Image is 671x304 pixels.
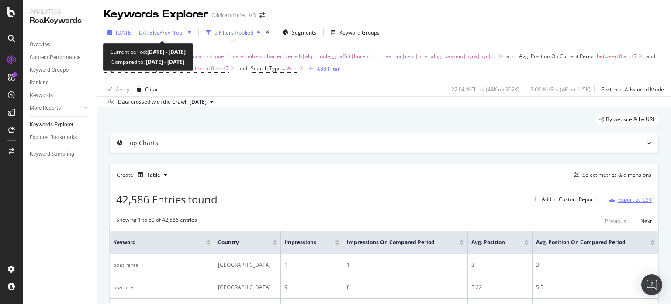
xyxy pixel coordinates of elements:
button: Export as CSV [606,192,652,206]
div: legacy label [596,113,659,126]
div: Create [117,168,171,182]
span: [DATE] - [DATE] [116,29,154,36]
button: 5 Filters Applied [202,25,264,39]
span: = [282,65,285,72]
div: 5.5 [536,283,655,291]
div: Current period: [110,47,186,57]
span: 2024 May. 5th [190,98,207,106]
button: Apply [104,82,129,96]
div: Keyword Sampling [30,150,74,159]
a: Overview [30,40,90,49]
button: Switch to Advanced Mode [598,82,664,96]
div: arrow-right-arrow-left [259,12,265,18]
div: Export as CSV [618,196,652,203]
button: Previous [605,216,626,227]
div: 1 [284,261,339,269]
button: [DATE] [186,97,217,107]
button: [DATE] - [DATE]vsPrev. Year [104,25,195,39]
div: Keyword Groups [30,66,69,75]
button: Next [640,216,652,227]
div: Previous [605,217,626,225]
a: Keyword Sampling [30,150,90,159]
span: Avg. Position On Current Period [519,52,595,60]
div: Top Charts [126,139,158,147]
div: Overview [30,40,51,49]
div: Ranking [30,78,49,87]
div: 3.68 % URLs ( 4K on 115K ) [530,86,591,93]
a: Keywords Explorer [30,120,90,129]
button: Table [135,168,171,182]
a: More Reports [30,104,82,113]
div: Open Intercom Messenger [641,274,662,295]
span: between [189,65,210,72]
div: Data crossed with the Crawl [118,98,186,106]
div: 5 Filters Applied [214,29,253,36]
span: 0 and 7 [211,63,229,75]
div: 3 [471,261,529,269]
div: [GEOGRAPHIC_DATA] [218,283,277,291]
a: Keywords [30,91,90,100]
div: Showing 1 to 50 of 42,586 entries [116,216,197,227]
div: 9 [284,283,339,291]
a: Ranking [30,78,90,87]
div: Clickandboat V3 [211,11,256,20]
a: Keyword Groups [30,66,90,75]
div: RealKeywords [30,16,90,26]
span: Avg. Position On Compared Period [536,238,637,246]
div: Apply [116,86,129,93]
div: Explorer Bookmarks [30,133,77,142]
span: between [597,52,618,60]
div: 5.22 [471,283,529,291]
div: More Reports [30,104,61,113]
span: Web [287,63,297,75]
span: Country [218,238,259,246]
div: Analytics [30,7,90,16]
div: Keyword Groups [339,29,380,36]
div: boat.rental [113,261,211,269]
b: [DATE] - [DATE] [147,48,186,56]
div: Content Performance [30,53,80,62]
span: Segments [292,29,316,36]
div: Switch to Advanced Mode [602,86,664,93]
button: Segments [279,25,320,39]
div: and [238,65,247,72]
button: Clear [133,82,158,96]
span: 42,586 Entries found [116,192,218,206]
div: Next [640,217,652,225]
button: Keyword Groups [327,25,383,39]
span: vs Prev. Year [154,29,184,36]
div: and [506,52,515,60]
div: 8 [347,283,464,291]
div: boathire [113,283,211,291]
div: 3 [536,261,655,269]
span: Keyword [113,238,193,246]
button: Add to Custom Report [530,192,595,206]
div: Compared to: [111,57,184,67]
div: Keywords Explorer [30,120,73,129]
span: By website & by URL [606,117,655,122]
span: Avg. Position [471,238,511,246]
span: Impressions [284,238,322,246]
button: and [238,64,247,73]
button: Select metrics & dimensions [570,170,651,180]
a: Content Performance [30,53,90,62]
b: [DATE] - [DATE] [145,58,184,66]
button: Add Filter [305,63,340,74]
div: Clear [145,86,158,93]
div: [GEOGRAPHIC_DATA] [218,261,277,269]
div: Select metrics & dimensions [582,171,651,178]
div: and [646,52,655,60]
div: 1 [347,261,464,269]
div: Keywords [30,91,53,100]
div: Table [147,172,160,178]
span: 0 and 7 [619,50,637,63]
div: Keywords Explorer [104,7,208,22]
span: Impressions On Compared Period [347,238,446,246]
span: Search Type [251,65,281,72]
div: times [264,28,271,37]
a: Explorer Bookmarks [30,133,90,142]
div: 22.04 % Clicks ( 44K on 202K ) [451,86,519,93]
div: Add Filter [317,65,340,73]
